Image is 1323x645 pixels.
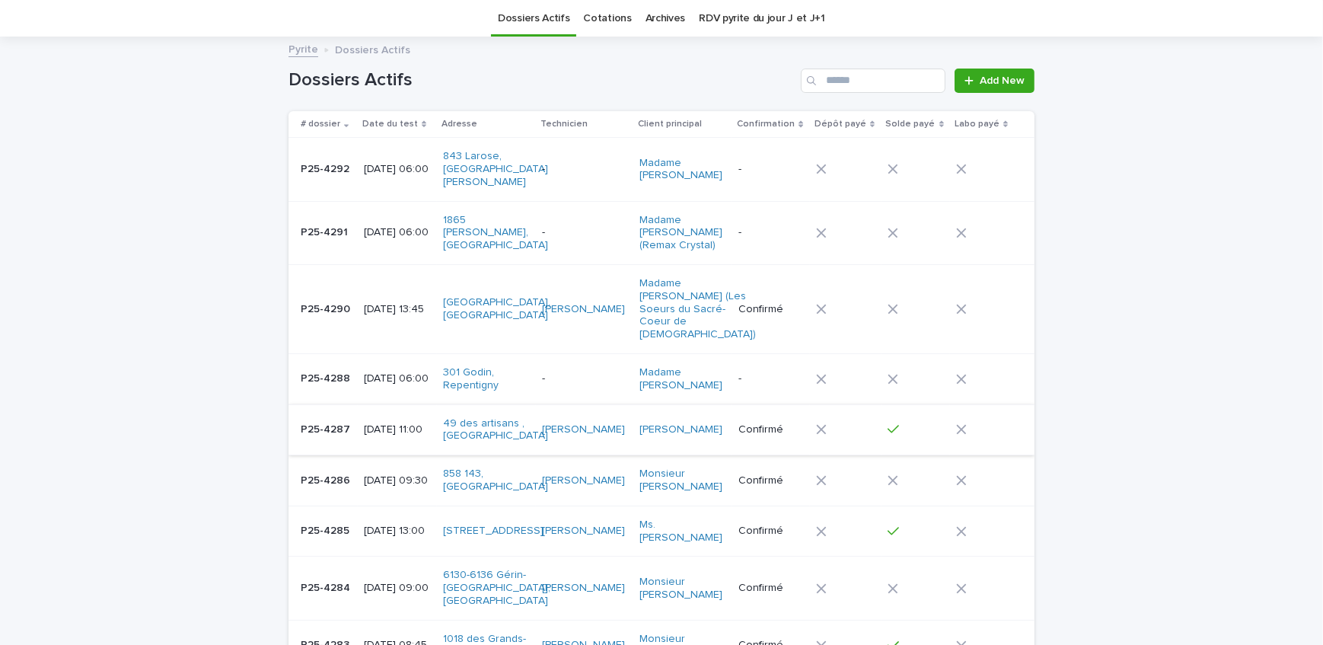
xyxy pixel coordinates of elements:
[364,525,431,538] p: [DATE] 13:00
[289,69,795,91] h1: Dossiers Actifs
[738,474,804,487] p: Confirmé
[289,455,1034,506] tr: P25-4286P25-4286 [DATE] 09:30858 143, [GEOGRAPHIC_DATA] [PERSON_NAME] Monsieur [PERSON_NAME] Conf...
[801,69,945,93] input: Search
[542,423,625,436] a: [PERSON_NAME]
[815,116,866,133] p: Dépôt payé
[364,303,431,316] p: [DATE] 13:45
[442,116,477,133] p: Adresse
[583,1,631,37] a: Cotations
[542,582,625,595] a: [PERSON_NAME]
[886,116,936,133] p: Solde payé
[542,372,626,385] p: -
[737,116,795,133] p: Confirmation
[738,582,804,595] p: Confirmé
[738,226,804,239] p: -
[364,582,431,595] p: [DATE] 09:00
[955,69,1034,93] a: Add New
[301,471,353,487] p: P25-4286
[289,506,1034,557] tr: P25-4285P25-4285 [DATE] 13:00[STREET_ADDRESS] [PERSON_NAME] Ms. [PERSON_NAME] Confirmé
[738,525,804,538] p: Confirmé
[289,404,1034,455] tr: P25-4287P25-4287 [DATE] 11:0049 des artisans , [GEOGRAPHIC_DATA] [PERSON_NAME] [PERSON_NAME] Conf...
[639,468,724,493] a: Monsieur [PERSON_NAME]
[638,116,702,133] p: Client principal
[639,157,724,183] a: Madame [PERSON_NAME]
[364,423,431,436] p: [DATE] 11:00
[646,1,686,37] a: Archives
[443,468,548,493] a: 858 143, [GEOGRAPHIC_DATA]
[639,423,722,436] a: [PERSON_NAME]
[301,160,352,176] p: P25-4292
[980,75,1025,86] span: Add New
[301,579,353,595] p: P25-4284
[335,40,410,57] p: Dossiers Actifs
[443,366,528,392] a: 301 Godin, Repentigny
[639,576,724,602] a: Monsieur [PERSON_NAME]
[542,226,626,239] p: -
[498,1,569,37] a: Dossiers Actifs
[289,353,1034,404] tr: P25-4288P25-4288 [DATE] 06:00301 Godin, Repentigny -Madame [PERSON_NAME] -
[738,372,804,385] p: -
[542,163,626,176] p: -
[289,40,318,57] a: Pyrite
[289,264,1034,353] tr: P25-4290P25-4290 [DATE] 13:45[GEOGRAPHIC_DATA], [GEOGRAPHIC_DATA] [PERSON_NAME] Madame [PERSON_NA...
[738,303,804,316] p: Confirmé
[289,138,1034,201] tr: P25-4292P25-4292 [DATE] 06:00843 Larose, [GEOGRAPHIC_DATA][PERSON_NAME] -Madame [PERSON_NAME] -
[639,277,756,341] a: Madame [PERSON_NAME] (Les Soeurs du Sacré-Coeur de [DEMOGRAPHIC_DATA])
[443,417,548,443] a: 49 des artisans , [GEOGRAPHIC_DATA]
[542,525,625,538] a: [PERSON_NAME]
[955,116,999,133] p: Labo payé
[301,116,340,133] p: # dossier
[443,525,544,538] a: [STREET_ADDRESS]
[639,519,724,544] a: Ms. [PERSON_NAME]
[443,569,550,607] a: 6130-6136 Gérin-[GEOGRAPHIC_DATA], [GEOGRAPHIC_DATA]
[289,557,1034,620] tr: P25-4284P25-4284 [DATE] 09:006130-6136 Gérin-[GEOGRAPHIC_DATA], [GEOGRAPHIC_DATA] [PERSON_NAME] M...
[699,1,825,37] a: RDV pyrite du jour J et J+1
[443,214,548,252] a: 1865 [PERSON_NAME], [GEOGRAPHIC_DATA]
[738,163,804,176] p: -
[639,214,724,252] a: Madame [PERSON_NAME] (Remax Crystal)
[443,296,550,322] a: [GEOGRAPHIC_DATA], [GEOGRAPHIC_DATA]
[301,300,353,316] p: P25-4290
[301,369,353,385] p: P25-4288
[301,522,352,538] p: P25-4285
[364,474,431,487] p: [DATE] 09:30
[301,420,353,436] p: P25-4287
[639,366,724,392] a: Madame [PERSON_NAME]
[364,226,431,239] p: [DATE] 06:00
[542,474,625,487] a: [PERSON_NAME]
[540,116,588,133] p: Technicien
[289,201,1034,264] tr: P25-4291P25-4291 [DATE] 06:001865 [PERSON_NAME], [GEOGRAPHIC_DATA] -Madame [PERSON_NAME] (Remax C...
[364,163,431,176] p: [DATE] 06:00
[364,372,431,385] p: [DATE] 06:00
[301,223,351,239] p: P25-4291
[738,423,804,436] p: Confirmé
[443,150,548,188] a: 843 Larose, [GEOGRAPHIC_DATA][PERSON_NAME]
[542,303,625,316] a: [PERSON_NAME]
[362,116,418,133] p: Date du test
